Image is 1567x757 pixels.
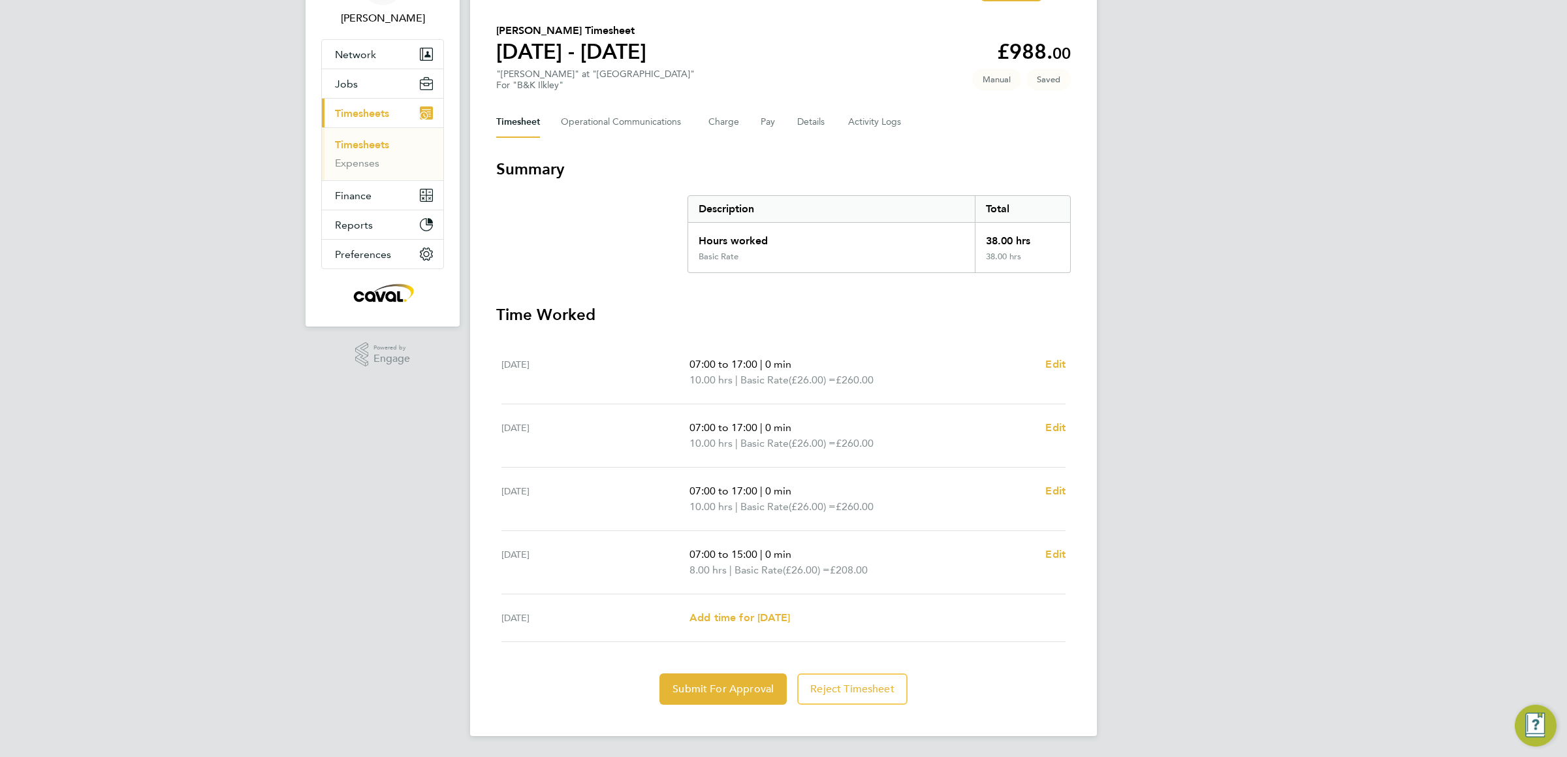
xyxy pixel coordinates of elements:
a: Powered byEngage [355,342,411,367]
div: [DATE] [501,547,689,578]
span: This timesheet is Saved. [1026,69,1071,90]
span: Edit [1045,485,1066,497]
span: 0 min [765,421,791,434]
a: Add time for [DATE] [689,610,790,626]
div: Total [975,196,1070,222]
span: Reject Timesheet [810,683,894,696]
span: 0 min [765,548,791,560]
a: Go to home page [321,282,444,303]
button: Operational Communications [561,106,688,138]
span: 10.00 hrs [689,500,733,513]
img: caval-logo-retina.png [350,282,415,303]
span: Tim Wells [321,10,444,26]
span: | [729,564,732,576]
span: This timesheet was manually created. [972,69,1021,90]
span: (£26.00) = [789,374,836,386]
span: Network [335,48,376,61]
span: Basic Rate [735,562,783,578]
button: Pay [761,106,776,138]
a: Edit [1045,357,1066,372]
button: Timesheet [496,106,540,138]
span: 0 min [765,485,791,497]
span: 10.00 hrs [689,437,733,449]
button: Finance [322,181,443,210]
h3: Summary [496,159,1071,180]
span: 07:00 to 17:00 [689,485,757,497]
div: [DATE] [501,420,689,451]
div: Summary [688,195,1071,273]
a: Edit [1045,547,1066,562]
div: Basic Rate [699,251,738,262]
span: Add time for [DATE] [689,611,790,624]
span: 10.00 hrs [689,374,733,386]
span: Basic Rate [740,499,789,515]
span: | [760,548,763,560]
div: For "B&K Ilkley" [496,80,695,91]
app-decimal: £988. [997,39,1071,64]
div: [DATE] [501,483,689,515]
button: Engage Resource Center [1515,705,1557,747]
span: Finance [335,189,372,202]
span: £208.00 [830,564,868,576]
span: 00 [1053,44,1071,63]
span: Edit [1045,421,1066,434]
span: £260.00 [836,374,874,386]
a: Edit [1045,483,1066,499]
button: Network [322,40,443,69]
div: "[PERSON_NAME]" at "[GEOGRAPHIC_DATA]" [496,69,695,91]
span: Reports [335,219,373,231]
span: | [760,421,763,434]
div: [DATE] [501,610,689,626]
section: Timesheet [496,159,1071,705]
span: 07:00 to 17:00 [689,421,757,434]
div: 38.00 hrs [975,251,1070,272]
button: Activity Logs [848,106,903,138]
div: [DATE] [501,357,689,388]
span: Jobs [335,78,358,90]
span: (£26.00) = [783,564,830,576]
h1: [DATE] - [DATE] [496,39,646,65]
span: Timesheets [335,107,389,120]
button: Preferences [322,240,443,268]
span: Submit For Approval [673,683,774,696]
button: Timesheets [322,99,443,127]
span: 8.00 hrs [689,564,727,576]
span: | [735,500,738,513]
h3: Time Worked [496,304,1071,325]
span: (£26.00) = [789,437,836,449]
span: 0 min [765,358,791,370]
span: | [735,374,738,386]
h2: [PERSON_NAME] Timesheet [496,23,646,39]
button: Details [797,106,827,138]
span: | [760,485,763,497]
span: Engage [373,353,410,364]
span: Basic Rate [740,436,789,451]
button: Charge [708,106,740,138]
div: Description [688,196,975,222]
span: | [735,437,738,449]
span: Basic Rate [740,372,789,388]
span: 07:00 to 17:00 [689,358,757,370]
span: | [760,358,763,370]
span: Edit [1045,358,1066,370]
button: Jobs [322,69,443,98]
span: Edit [1045,548,1066,560]
a: Edit [1045,420,1066,436]
div: Hours worked [688,223,975,251]
button: Reject Timesheet [797,673,908,705]
a: Timesheets [335,138,389,151]
div: Timesheets [322,127,443,180]
span: 07:00 to 15:00 [689,548,757,560]
span: Preferences [335,248,391,261]
span: (£26.00) = [789,500,836,513]
button: Submit For Approval [659,673,787,705]
a: Expenses [335,157,379,169]
span: Powered by [373,342,410,353]
div: 38.00 hrs [975,223,1070,251]
span: £260.00 [836,437,874,449]
span: £260.00 [836,500,874,513]
button: Reports [322,210,443,239]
